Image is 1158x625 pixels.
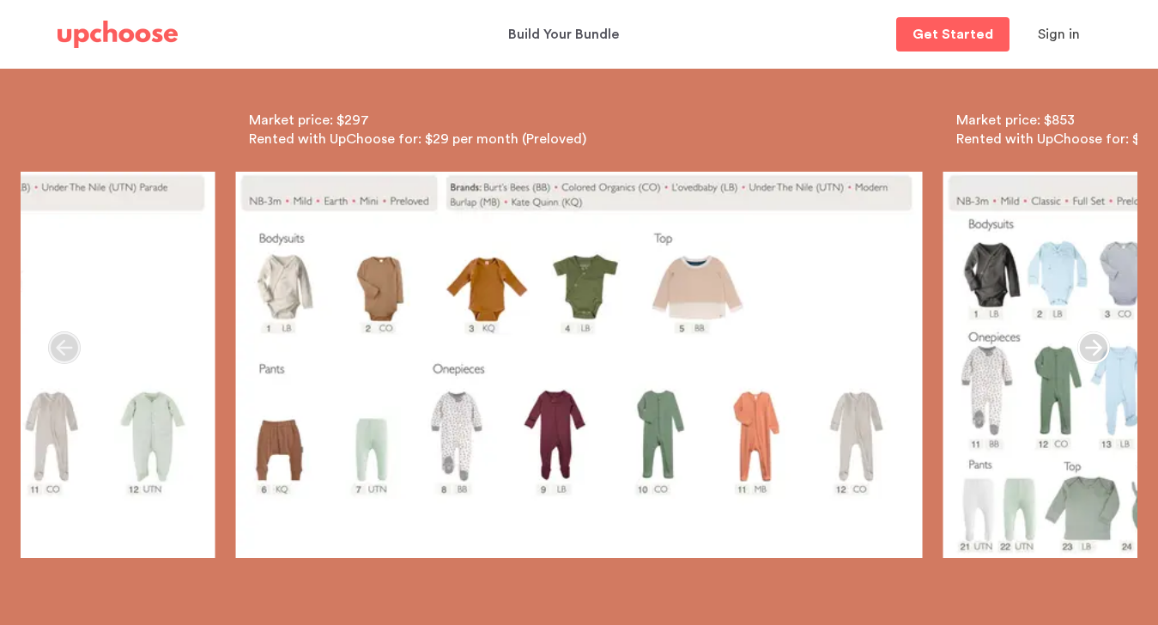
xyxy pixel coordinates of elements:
[1038,27,1080,41] span: Sign in
[1016,17,1101,52] button: Sign in
[249,132,586,146] span: )
[58,17,178,52] a: UpChoose
[249,113,369,127] span: Market price: $297
[249,132,582,146] span: Rented with UpChoose for: $29 per month (Preloved
[58,21,178,48] img: UpChoose
[508,21,619,48] p: Build Your Bundle
[912,27,993,41] p: Get Started
[956,113,1075,127] span: Market price: $853
[508,18,624,52] a: Build Your Bundle
[236,172,923,558] a: Image of an UpChoose baby clothes bundles
[896,17,1009,52] a: Get Started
